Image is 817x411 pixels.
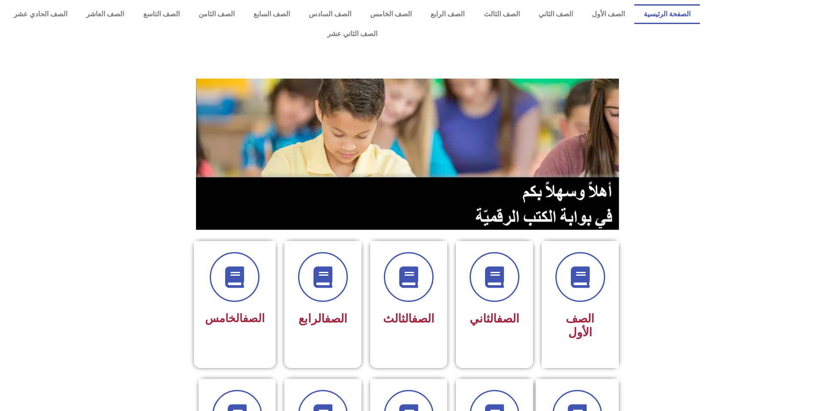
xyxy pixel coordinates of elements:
[244,4,299,24] a: الصف السابع
[582,4,634,24] a: الصف الأول
[421,4,474,24] a: الصف الرابع
[470,312,519,326] span: الثاني
[566,312,594,339] span: الصف الأول
[243,312,265,325] a: الصف
[474,4,529,24] a: الصف الثالث
[325,312,347,326] a: الصف
[383,312,434,326] span: الثالث
[361,4,421,24] a: الصف الخامس
[412,312,434,326] a: الصف
[4,4,77,24] a: الصف الحادي عشر
[133,4,189,24] a: الصف التاسع
[77,4,133,24] a: الصف العاشر
[205,312,265,325] span: الخامس
[529,4,582,24] a: الصف الثاني
[4,24,700,44] a: الصف الثاني عشر
[189,4,244,24] a: الصف الثامن
[634,4,700,24] a: الصفحة الرئيسية
[298,312,347,326] span: الرابع
[299,4,361,24] a: الصف السادس
[497,312,519,326] a: الصف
